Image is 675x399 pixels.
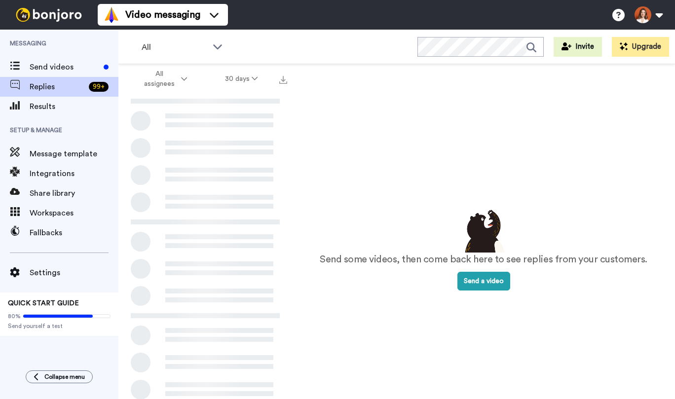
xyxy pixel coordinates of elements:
[30,81,85,93] span: Replies
[12,8,86,22] img: bj-logo-header-white.svg
[30,227,118,239] span: Fallbacks
[30,267,118,279] span: Settings
[320,253,647,267] p: Send some videos, then come back here to see replies from your customers.
[142,41,208,53] span: All
[104,7,119,23] img: vm-color.svg
[459,207,508,253] img: results-emptystates.png
[8,312,21,320] span: 80%
[457,272,510,290] button: Send a video
[554,37,602,57] button: Invite
[8,300,79,307] span: QUICK START GUIDE
[612,37,669,57] button: Upgrade
[120,65,206,93] button: All assignees
[206,70,277,88] button: 30 days
[30,61,100,73] span: Send videos
[457,278,510,285] a: Send a video
[44,373,85,381] span: Collapse menu
[30,187,118,199] span: Share library
[26,370,93,383] button: Collapse menu
[30,168,118,180] span: Integrations
[279,76,287,84] img: export.svg
[8,322,111,330] span: Send yourself a test
[30,148,118,160] span: Message template
[30,207,118,219] span: Workspaces
[30,101,118,112] span: Results
[89,82,109,92] div: 99 +
[125,8,200,22] span: Video messaging
[139,69,179,89] span: All assignees
[276,72,290,86] button: Export all results that match these filters now.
